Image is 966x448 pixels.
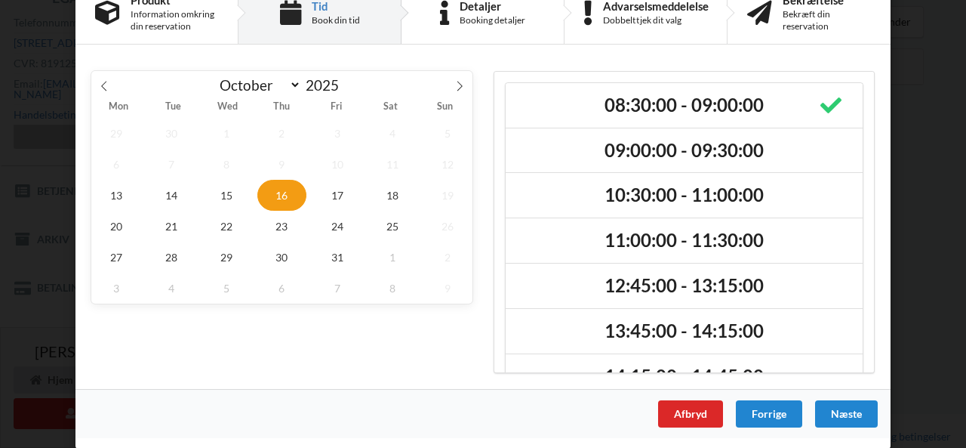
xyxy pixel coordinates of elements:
[312,14,360,26] div: Book din tid
[312,242,362,273] span: October 31, 2025
[423,118,472,149] span: October 5, 2025
[91,242,141,273] span: October 27, 2025
[91,180,141,211] span: October 13, 2025
[213,76,302,94] select: Month
[91,273,141,304] span: November 3, 2025
[364,102,418,112] span: Sat
[516,274,852,298] h2: 12:45:00 - 13:15:00
[516,365,852,388] h2: 14:15:00 - 14:45:00
[301,76,351,94] input: Year
[202,242,251,273] span: October 29, 2025
[202,149,251,180] span: October 8, 2025
[423,211,472,242] span: October 26, 2025
[202,273,251,304] span: November 5, 2025
[146,118,196,149] span: September 30, 2025
[516,139,852,162] h2: 09:00:00 - 09:30:00
[736,400,802,428] div: Forrige
[312,118,362,149] span: October 3, 2025
[257,211,307,242] span: October 23, 2025
[312,149,362,180] span: October 10, 2025
[257,273,307,304] span: November 6, 2025
[368,242,417,273] span: November 1, 2025
[815,400,878,428] div: Næste
[658,400,723,428] div: Afbryd
[257,242,307,273] span: October 30, 2025
[254,102,309,112] span: Thu
[131,8,218,32] div: Information omkring din reservation
[368,180,417,211] span: October 18, 2025
[257,118,307,149] span: October 2, 2025
[146,242,196,273] span: October 28, 2025
[312,273,362,304] span: November 7, 2025
[783,8,871,32] div: Bekræft din reservation
[460,14,525,26] div: Booking detaljer
[312,211,362,242] span: October 24, 2025
[423,149,472,180] span: October 12, 2025
[423,242,472,273] span: November 2, 2025
[516,94,852,117] h2: 08:30:00 - 09:00:00
[91,102,146,112] span: Mon
[516,229,852,252] h2: 11:00:00 - 11:30:00
[368,149,417,180] span: October 11, 2025
[368,211,417,242] span: October 25, 2025
[257,180,307,211] span: October 16, 2025
[418,102,472,112] span: Sun
[146,149,196,180] span: October 7, 2025
[368,273,417,304] span: November 8, 2025
[202,118,251,149] span: October 1, 2025
[312,180,362,211] span: October 17, 2025
[603,14,709,26] div: Dobbelttjek dit valg
[146,180,196,211] span: October 14, 2025
[146,102,200,112] span: Tue
[309,102,364,112] span: Fri
[200,102,254,112] span: Wed
[146,211,196,242] span: October 21, 2025
[368,118,417,149] span: October 4, 2025
[91,149,141,180] span: October 6, 2025
[516,320,852,343] h2: 13:45:00 - 14:15:00
[202,180,251,211] span: October 15, 2025
[146,273,196,304] span: November 4, 2025
[257,149,307,180] span: October 9, 2025
[516,184,852,207] h2: 10:30:00 - 11:00:00
[91,118,141,149] span: September 29, 2025
[423,273,472,304] span: November 9, 2025
[91,211,141,242] span: October 20, 2025
[423,180,472,211] span: October 19, 2025
[202,211,251,242] span: October 22, 2025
